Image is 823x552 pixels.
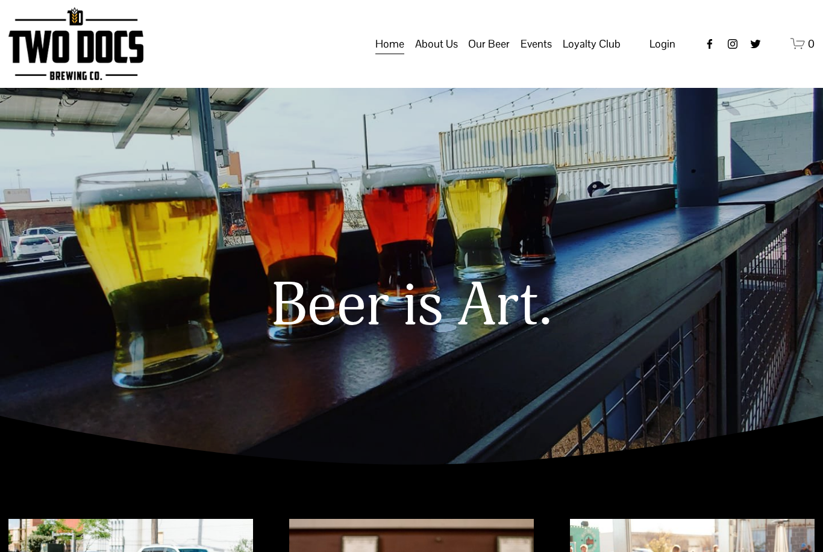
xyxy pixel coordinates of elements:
[649,34,675,54] a: Login
[375,33,404,55] a: Home
[468,33,510,55] a: folder dropdown
[563,33,621,55] a: folder dropdown
[521,34,552,54] span: Events
[8,272,815,340] h1: Beer is Art.
[649,37,675,51] span: Login
[808,37,815,51] span: 0
[521,33,552,55] a: folder dropdown
[749,38,762,50] a: twitter-unauth
[468,34,510,54] span: Our Beer
[704,38,716,50] a: Facebook
[8,7,143,80] img: Two Docs Brewing Co.
[790,36,815,51] a: 0 items in cart
[415,33,458,55] a: folder dropdown
[415,34,458,54] span: About Us
[563,34,621,54] span: Loyalty Club
[727,38,739,50] a: instagram-unauth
